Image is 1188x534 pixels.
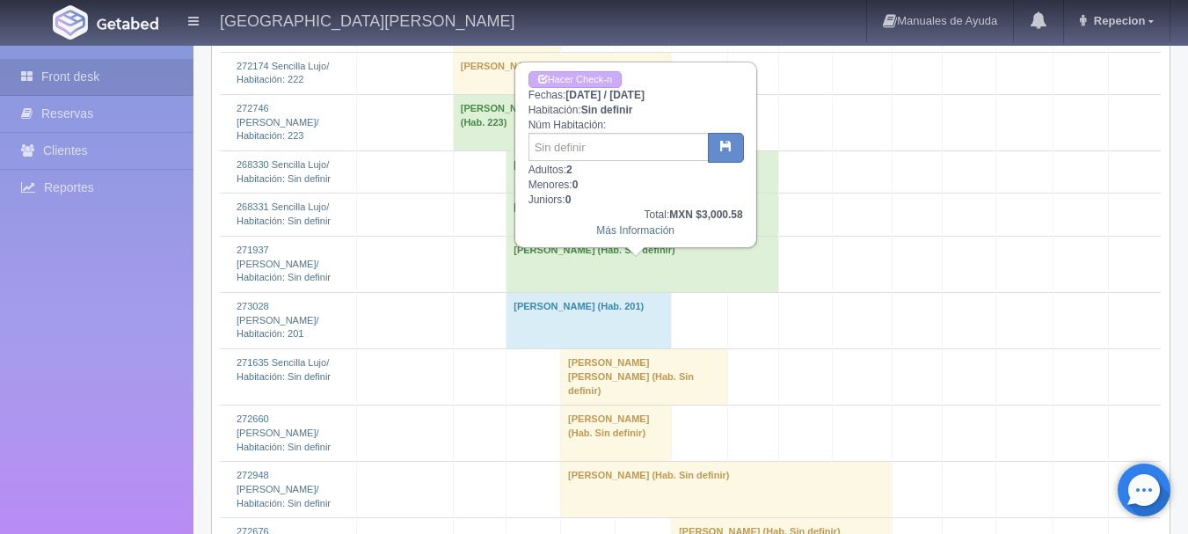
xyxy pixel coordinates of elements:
a: Hacer Check-in [528,71,622,88]
span: Repecion [1090,14,1146,27]
b: [DATE] / [DATE] [565,89,645,101]
a: 273028 [PERSON_NAME]/Habitación: 201 [237,301,319,339]
a: 272746 [PERSON_NAME]/Habitación: 223 [237,103,319,141]
td: [PERSON_NAME] [PERSON_NAME] (Hab. Sin definir) [561,349,728,406]
b: 2 [566,164,572,176]
img: Getabed [97,17,158,30]
h4: [GEOGRAPHIC_DATA][PERSON_NAME] [220,9,514,31]
a: 268330 Sencilla Lujo/Habitación: Sin definir [237,159,331,184]
td: [PERSON_NAME] (Hab. Sin definir) [507,236,779,292]
a: 268331 Sencilla Lujo/Habitación: Sin definir [237,201,331,226]
td: [PERSON_NAME] (Hab. 201) [507,292,672,348]
b: Sin definir [581,104,633,116]
a: 272660 [PERSON_NAME]/Habitación: Sin definir [237,413,331,451]
b: MXN $3,000.58 [669,208,742,221]
b: 0 [565,194,572,206]
img: Getabed [53,5,88,40]
td: [PERSON_NAME] (Hab. Sin definir) [561,406,672,462]
td: [PERSON_NAME] (Hab. 223) [453,94,560,150]
a: 272174 Sencilla Lujo/Habitación: 222 [237,61,329,85]
a: 271937 [PERSON_NAME]/Habitación: Sin definir [237,245,331,282]
b: 0 [572,179,579,191]
td: [PERSON_NAME] (Hab. Sin definir) [507,151,779,194]
div: Fechas: Habitación: Núm Habitación: Adultos: Menores: Juniors: [516,63,755,245]
a: 271635 Sencilla Lujo/Habitación: Sin definir [237,357,331,382]
td: [PERSON_NAME] (Hab. 222) [453,52,671,94]
a: Más Información [596,224,674,237]
input: Sin definir [528,133,709,161]
td: [PERSON_NAME] (Hab. Sin definir) [507,194,779,236]
div: Total: [528,208,743,223]
a: 272948 [PERSON_NAME]/Habitación: Sin definir [237,470,331,508]
td: [PERSON_NAME] (Hab. Sin definir) [561,462,893,518]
